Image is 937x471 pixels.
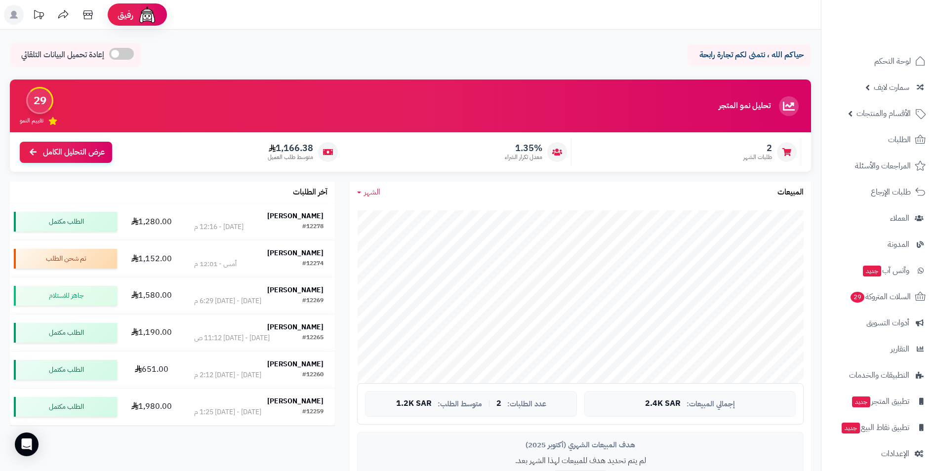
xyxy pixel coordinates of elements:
span: إعادة تحميل البيانات التلقائي [21,49,104,61]
span: 1.35% [505,143,542,154]
div: تم شحن الطلب [14,249,117,269]
span: لوحة التحكم [874,54,911,68]
div: الطلب مكتمل [14,360,117,380]
a: وآتس آبجديد [827,259,931,282]
strong: [PERSON_NAME] [267,396,324,406]
span: 2 [496,399,501,408]
span: 29 [851,292,864,303]
span: عرض التحليل الكامل [43,147,105,158]
div: [DATE] - [DATE] 2:12 م [194,370,261,380]
div: أمس - 12:01 م [194,259,237,269]
a: الطلبات [827,128,931,152]
span: معدل تكرار الشراء [505,153,542,161]
a: تطبيق نقاط البيعجديد [827,416,931,439]
span: إجمالي المبيعات: [687,400,735,408]
a: أدوات التسويق [827,311,931,335]
div: جاهز للاستلام [14,286,117,306]
td: 1,580.00 [121,277,183,314]
a: السلات المتروكة29 [827,285,931,309]
p: لم يتم تحديد هدف للمبيعات لهذا الشهر بعد. [365,455,796,467]
div: [DATE] - [DATE] 11:12 ص [194,333,270,343]
a: العملاء [827,206,931,230]
a: عرض التحليل الكامل [20,142,112,163]
div: [DATE] - [DATE] 6:29 م [194,296,261,306]
span: رفيق [118,9,133,21]
div: #12260 [302,370,324,380]
span: طلبات الشهر [743,153,772,161]
span: المراجعات والأسئلة [855,159,911,173]
span: سمارت لايف [874,80,909,94]
span: التطبيقات والخدمات [849,368,909,382]
a: تطبيق المتجرجديد [827,390,931,413]
a: تحديثات المنصة [26,5,51,27]
div: [DATE] - 12:16 م [194,222,244,232]
span: جديد [863,266,881,276]
span: متوسط الطلب: [438,400,482,408]
span: الشهر [364,186,380,198]
img: ai-face.png [137,5,157,25]
div: #12274 [302,259,324,269]
td: 1,980.00 [121,389,183,425]
span: تطبيق نقاط البيع [841,421,909,434]
span: متوسط طلب العميل [268,153,313,161]
h3: المبيعات [777,188,804,197]
a: طلبات الإرجاع [827,180,931,204]
a: الإعدادات [827,442,931,466]
span: الأقسام والمنتجات [856,107,911,120]
a: التطبيقات والخدمات [827,363,931,387]
td: 1,152.00 [121,240,183,277]
span: أدوات التسويق [866,316,909,330]
div: #12269 [302,296,324,306]
span: 1.2K SAR [396,399,432,408]
div: الطلب مكتمل [14,212,117,232]
span: 2.4K SAR [645,399,681,408]
span: المدونة [888,237,909,251]
div: هدف المبيعات الشهري (أكتوبر 2025) [365,440,796,450]
div: [DATE] - [DATE] 1:25 م [194,407,261,417]
div: #12278 [302,222,324,232]
h3: آخر الطلبات [293,188,327,197]
a: المدونة [827,233,931,256]
strong: [PERSON_NAME] [267,285,324,295]
span: طلبات الإرجاع [871,185,911,199]
span: تطبيق المتجر [851,394,909,408]
span: جديد [852,396,870,407]
a: الشهر [357,187,380,198]
span: العملاء [890,211,909,225]
span: السلات المتروكة [850,290,911,304]
h3: تحليل نمو المتجر [719,102,771,111]
span: جديد [842,423,860,433]
div: Open Intercom Messenger [15,432,39,456]
div: #12265 [302,333,324,343]
div: الطلب مكتمل [14,397,117,417]
span: 1,166.38 [268,143,313,154]
div: #12259 [302,407,324,417]
span: وآتس آب [862,264,909,277]
span: تقييم النمو [20,117,43,125]
span: 2 [743,143,772,154]
span: الطلبات [888,133,911,147]
img: logo-2.png [870,25,928,45]
div: الطلب مكتمل [14,323,117,343]
strong: [PERSON_NAME] [267,322,324,332]
p: حياكم الله ، نتمنى لكم تجارة رابحة [695,49,804,61]
span: | [488,400,490,407]
span: عدد الطلبات: [507,400,546,408]
strong: [PERSON_NAME] [267,211,324,221]
a: التقارير [827,337,931,361]
td: 1,190.00 [121,314,183,351]
strong: [PERSON_NAME] [267,248,324,258]
a: لوحة التحكم [827,49,931,73]
strong: [PERSON_NAME] [267,359,324,369]
span: الإعدادات [881,447,909,461]
td: 651.00 [121,352,183,388]
a: المراجعات والأسئلة [827,154,931,178]
span: التقارير [891,342,909,356]
td: 1,280.00 [121,203,183,240]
